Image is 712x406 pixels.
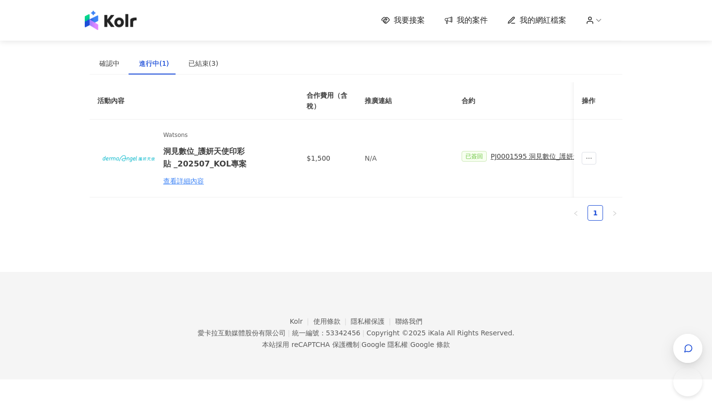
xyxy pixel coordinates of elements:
[299,120,357,197] td: $1,500
[163,176,248,186] div: 查看詳細內容
[262,339,449,350] span: 本站採用 reCAPTCHA 保護機制
[313,317,351,325] a: 使用條款
[454,82,677,120] th: 合約
[85,11,137,30] img: logo
[607,205,622,221] button: right
[97,127,159,189] img: 護妍天使印彩貼
[290,317,313,325] a: Kolr
[582,152,596,165] span: ellipsis
[588,205,603,221] li: 1
[357,82,454,120] th: 推廣連結
[292,329,360,337] div: 統一編號：53342456
[673,367,702,396] iframe: Help Scout Beacon - Open
[573,211,579,216] span: left
[607,205,622,221] li: Next Page
[462,151,487,162] span: 已簽回
[351,317,395,325] a: 隱私權保護
[99,58,120,69] div: 確認中
[568,205,584,221] li: Previous Page
[198,329,286,337] div: 愛卡拉互動媒體股份有限公司
[491,151,669,162] div: PJ0001595 洞⾒數位_護妍天使印彩貼 _202507_KOL專案
[139,58,169,69] div: 進行中(1)
[288,329,290,337] span: |
[359,341,362,348] span: |
[612,211,618,216] span: right
[444,15,488,26] a: 我的案件
[394,15,425,26] span: 我要接案
[361,341,408,348] a: Google 隱私權
[568,205,584,221] button: left
[520,15,566,26] span: 我的網紅檔案
[395,317,422,325] a: 聯絡我們
[362,329,365,337] span: |
[428,329,445,337] a: iKala
[367,329,514,337] div: Copyright © 2025 All Rights Reserved.
[410,341,450,348] a: Google 條款
[188,58,218,69] div: 已結束(3)
[408,341,410,348] span: |
[507,15,566,26] a: 我的網紅檔案
[365,153,446,164] p: N/A
[574,82,622,120] th: 操作
[588,206,603,220] a: 1
[163,145,248,169] h6: 洞⾒數位_護妍天使印彩貼 _202507_KOL專案
[381,15,425,26] a: 我要接案
[457,15,488,26] span: 我的案件
[163,131,248,140] span: Watsons
[299,82,357,120] th: 合作費用（含稅）
[90,82,283,120] th: 活動內容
